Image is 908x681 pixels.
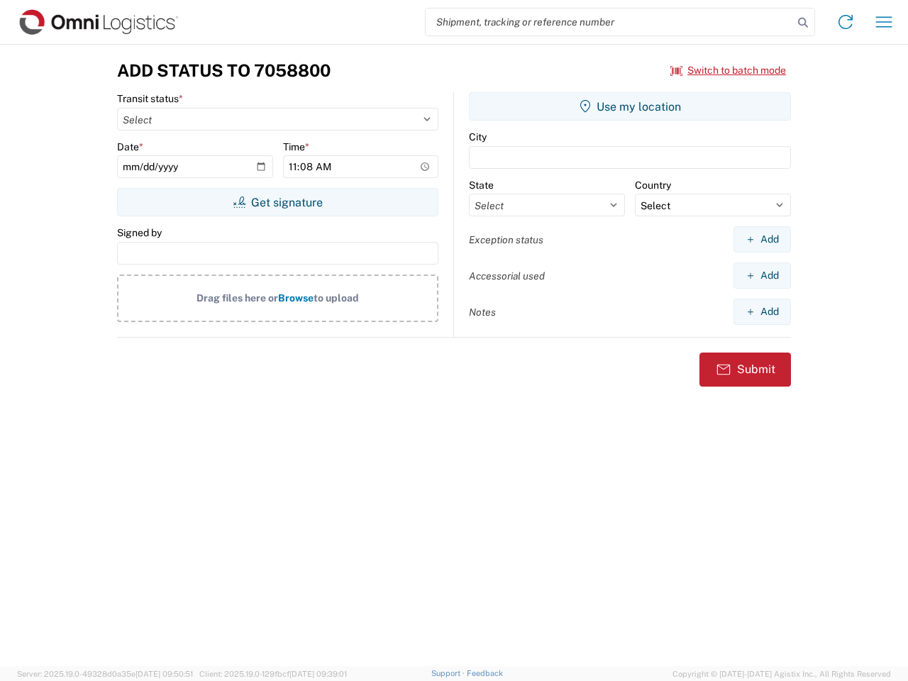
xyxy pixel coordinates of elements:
[699,353,791,387] button: Submit
[733,299,791,325] button: Add
[135,670,193,678] span: [DATE] 09:50:51
[289,670,347,678] span: [DATE] 09:39:01
[672,668,891,680] span: Copyright © [DATE]-[DATE] Agistix Inc., All Rights Reserved
[733,226,791,253] button: Add
[733,262,791,289] button: Add
[670,59,786,82] button: Switch to batch mode
[117,92,183,105] label: Transit status
[314,292,359,304] span: to upload
[278,292,314,304] span: Browse
[283,140,309,153] label: Time
[469,92,791,121] button: Use my location
[467,669,503,677] a: Feedback
[117,226,162,239] label: Signed by
[117,188,438,216] button: Get signature
[635,179,671,192] label: Country
[117,60,331,81] h3: Add Status to 7058800
[17,670,193,678] span: Server: 2025.19.0-49328d0a35e
[469,270,545,282] label: Accessorial used
[469,179,494,192] label: State
[469,131,487,143] label: City
[196,292,278,304] span: Drag files here or
[431,669,467,677] a: Support
[469,306,496,319] label: Notes
[117,140,143,153] label: Date
[469,233,543,246] label: Exception status
[199,670,347,678] span: Client: 2025.19.0-129fbcf
[426,9,793,35] input: Shipment, tracking or reference number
